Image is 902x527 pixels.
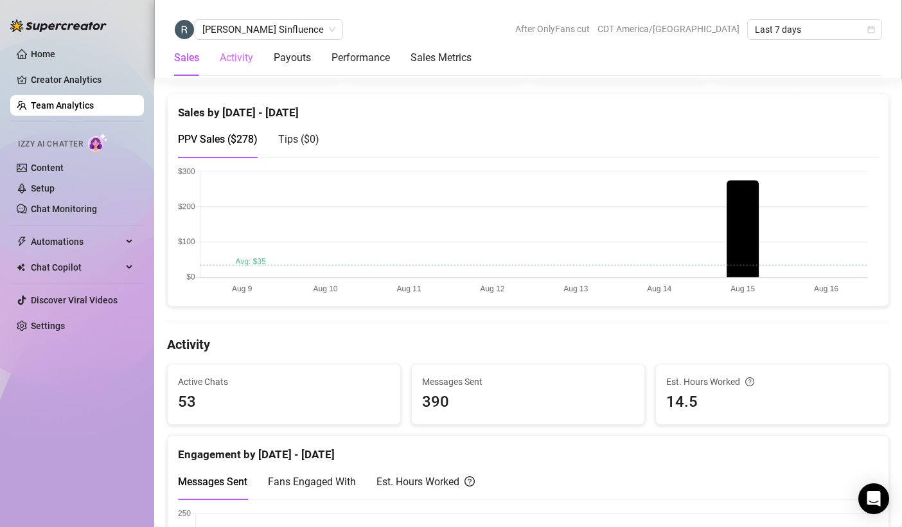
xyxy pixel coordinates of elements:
span: Izzy AI Chatter [18,138,83,150]
div: Sales by [DATE] - [DATE] [178,94,878,121]
a: Settings [31,321,65,331]
div: Sales [174,50,199,66]
span: Active Chats [178,375,390,389]
div: Open Intercom Messenger [858,483,889,514]
a: Content [31,163,64,173]
span: 53 [178,390,390,415]
div: Performance [332,50,390,66]
img: logo-BBDzfeDw.svg [10,19,107,32]
span: Chat Copilot [31,257,122,278]
span: Automations [31,231,122,252]
span: calendar [867,26,875,33]
h4: Activity [167,335,889,353]
a: Setup [31,183,55,193]
span: thunderbolt [17,237,27,247]
div: Engagement by [DATE] - [DATE] [178,436,878,463]
span: Tips ( $0 ) [278,133,319,145]
div: Est. Hours Worked [376,474,475,490]
a: Home [31,49,55,59]
a: Creator Analytics [31,69,134,90]
span: question-circle [745,375,754,389]
span: 390 [422,390,634,415]
span: Renz Sinfluence [202,20,335,39]
span: After OnlyFans cut [515,19,590,39]
img: AI Chatter [88,133,108,152]
a: Chat Monitoring [31,204,97,214]
span: 14.5 [666,390,878,415]
img: Renz Sinfluence [175,20,194,39]
span: Messages Sent [178,476,247,488]
span: Fans Engaged With [268,476,356,488]
div: Sales Metrics [411,50,472,66]
span: question-circle [464,474,475,490]
div: Est. Hours Worked [666,375,878,389]
img: Chat Copilot [17,263,25,272]
span: PPV Sales ( $278 ) [178,133,258,145]
span: CDT America/[GEOGRAPHIC_DATA] [597,19,739,39]
a: Discover Viral Videos [31,295,118,305]
div: Payouts [274,50,311,66]
a: Team Analytics [31,100,94,111]
span: Last 7 days [755,20,874,39]
span: Messages Sent [422,375,634,389]
div: Activity [220,50,253,66]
